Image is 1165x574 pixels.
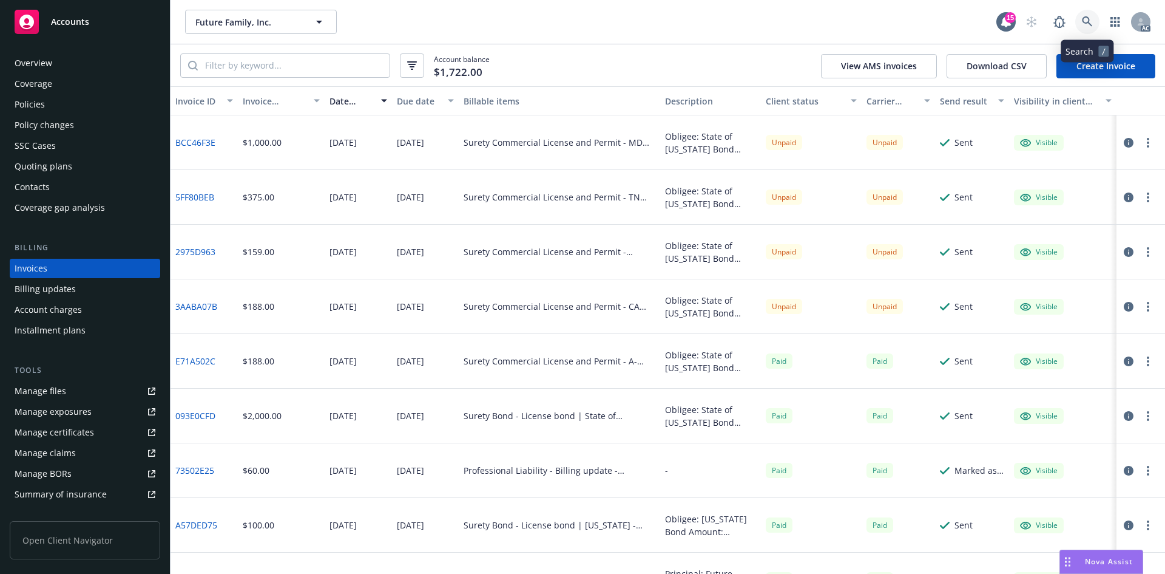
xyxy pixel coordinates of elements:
[947,54,1047,78] button: Download CSV
[243,355,274,367] div: $188.00
[665,349,756,374] div: Obligee: State of [US_STATE] Bond Amount: $25,000.00 Finance Law License Bond Principal: A-Frame ...
[1014,95,1098,108] div: Visibility in client dash
[954,136,973,149] div: Sent
[329,191,357,203] div: [DATE]
[329,245,357,258] div: [DATE]
[397,464,424,477] div: [DATE]
[397,245,424,258] div: [DATE]
[766,408,792,423] span: Paid
[464,136,655,149] div: Surety Commercial License and Permit - MD Installment Loan Licensee Bond - L278726-2252
[238,86,325,115] button: Invoice amount
[464,409,655,422] div: Surety Bond - License bond | State of [US_STATE] - 0752715
[243,95,307,108] div: Invoice amount
[10,157,160,176] a: Quoting plans
[665,185,756,210] div: Obligee: State of [US_STATE] Bond Amount: $50,000 [US_STATE] Industrial Loan and Thrift Company P...
[195,16,300,29] span: Future Family, Inc.
[1059,550,1143,574] button: Nova Assist
[10,74,160,94] a: Coverage
[459,86,660,115] button: Billable items
[329,136,357,149] div: [DATE]
[464,95,655,108] div: Billable items
[188,61,198,70] svg: Search
[766,354,792,369] div: Paid
[10,521,160,559] span: Open Client Navigator
[51,17,89,27] span: Accounts
[1020,411,1058,422] div: Visible
[954,245,973,258] div: Sent
[397,409,424,422] div: [DATE]
[766,518,792,533] div: Paid
[243,464,269,477] div: $60.00
[866,95,917,108] div: Carrier status
[15,279,76,299] div: Billing updates
[954,409,973,422] div: Sent
[175,191,214,203] a: 5FF80BEB
[954,355,973,367] div: Sent
[15,177,50,197] div: Contacts
[766,135,802,150] div: Unpaid
[397,136,424,149] div: [DATE]
[175,409,215,422] a: 093E0CFD
[660,86,761,115] button: Description
[10,177,160,197] a: Contacts
[866,518,893,533] div: Paid
[1103,10,1127,34] a: Switch app
[464,300,655,313] div: Surety Commercial License and Permit - CA Financing Law License (Future Family, Inc.) - 101515861
[175,300,217,313] a: 3AABA07B
[15,136,56,155] div: SSC Cases
[1020,465,1058,476] div: Visible
[397,519,424,531] div: [DATE]
[15,443,76,463] div: Manage claims
[10,464,160,483] a: Manage BORs
[766,190,802,205] div: Unpaid
[329,355,357,367] div: [DATE]
[464,191,655,203] div: Surety Commercial License and Permit - TN Industrial Loan & Thrift Bond - 57BSBJJ7887
[665,464,668,477] div: -
[665,294,756,319] div: Obligee: State of [US_STATE] Bond Amount: $25,000.00 CA Financing Law License Bond Principal: Fut...
[464,519,655,531] div: Surety Bond - License bond | [US_STATE] - 0752714
[954,464,1004,477] div: Marked as sent
[329,409,357,422] div: [DATE]
[935,86,1009,115] button: Send result
[10,300,160,319] a: Account charges
[185,10,337,34] button: Future Family, Inc.
[15,464,72,483] div: Manage BORs
[175,95,220,108] div: Invoice ID
[171,86,238,115] button: Invoice ID
[1019,10,1044,34] a: Start snowing
[10,95,160,114] a: Policies
[940,95,991,108] div: Send result
[1020,192,1058,203] div: Visible
[1075,10,1099,34] a: Search
[1020,520,1058,531] div: Visible
[15,115,74,135] div: Policy changes
[866,408,893,423] div: Paid
[866,463,893,478] div: Paid
[665,95,756,108] div: Description
[243,409,282,422] div: $2,000.00
[866,354,893,369] div: Paid
[766,299,802,314] div: Unpaid
[954,191,973,203] div: Sent
[10,485,160,504] a: Summary of insurance
[10,279,160,299] a: Billing updates
[175,136,215,149] a: BCC46F3E
[1020,301,1058,312] div: Visible
[243,519,274,531] div: $100.00
[862,86,936,115] button: Carrier status
[866,190,903,205] div: Unpaid
[766,463,792,478] div: Paid
[10,402,160,422] a: Manage exposures
[464,245,655,258] div: Surety Commercial License and Permit - [US_STATE] Supervised Lender - 57BSBJJ2619
[1020,356,1058,367] div: Visible
[1005,12,1016,23] div: 15
[15,402,92,422] div: Manage exposures
[15,300,82,319] div: Account charges
[10,115,160,135] a: Policy changes
[464,464,655,477] div: Professional Liability - Billing update - 021441951
[1060,550,1075,573] div: Drag to move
